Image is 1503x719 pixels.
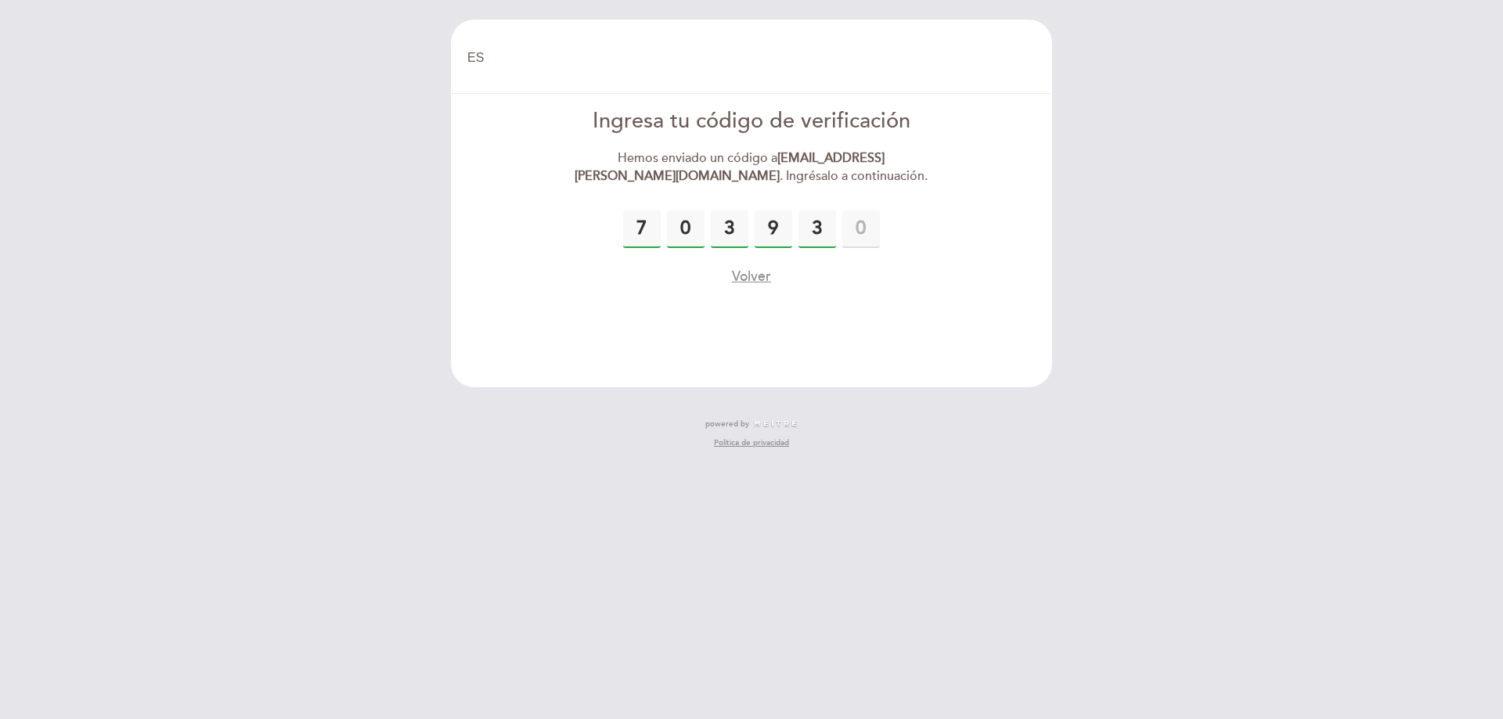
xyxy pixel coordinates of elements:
div: Ingresa tu código de verificación [572,106,932,137]
span: powered by [705,419,749,430]
input: 0 [711,210,748,248]
button: Volver [732,267,771,286]
a: Política de privacidad [714,437,789,448]
img: MEITRE [753,420,798,428]
input: 0 [623,210,661,248]
input: 0 [755,210,792,248]
a: powered by [705,419,798,430]
strong: [EMAIL_ADDRESS][PERSON_NAME][DOMAIN_NAME] [575,150,885,184]
input: 0 [842,210,880,248]
input: 0 [798,210,836,248]
div: Hemos enviado un código a . Ingrésalo a continuación. [572,149,932,185]
input: 0 [667,210,705,248]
